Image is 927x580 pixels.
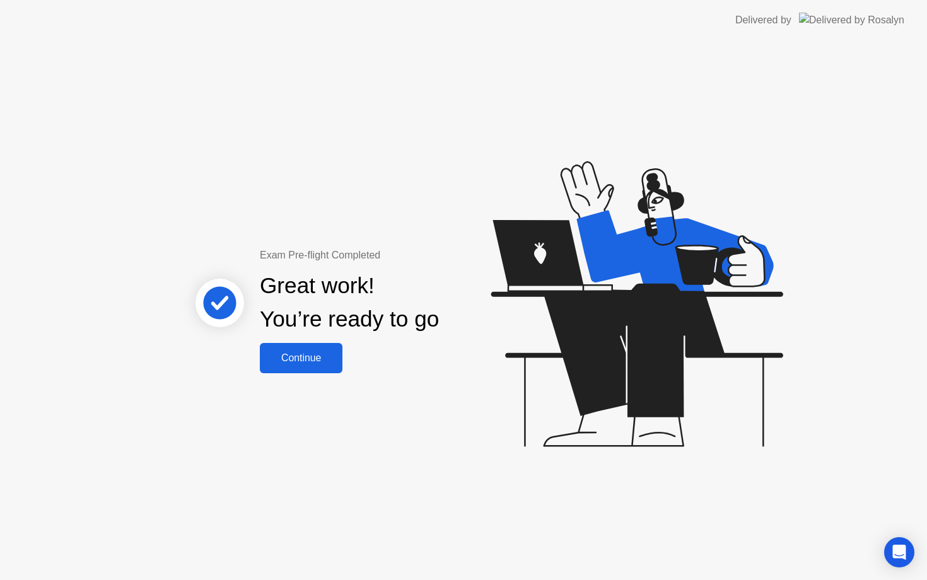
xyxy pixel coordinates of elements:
[260,269,439,336] div: Great work! You’re ready to go
[264,352,339,364] div: Continue
[735,13,791,28] div: Delivered by
[260,248,520,263] div: Exam Pre-flight Completed
[799,13,904,27] img: Delivered by Rosalyn
[884,537,914,567] div: Open Intercom Messenger
[260,343,342,373] button: Continue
